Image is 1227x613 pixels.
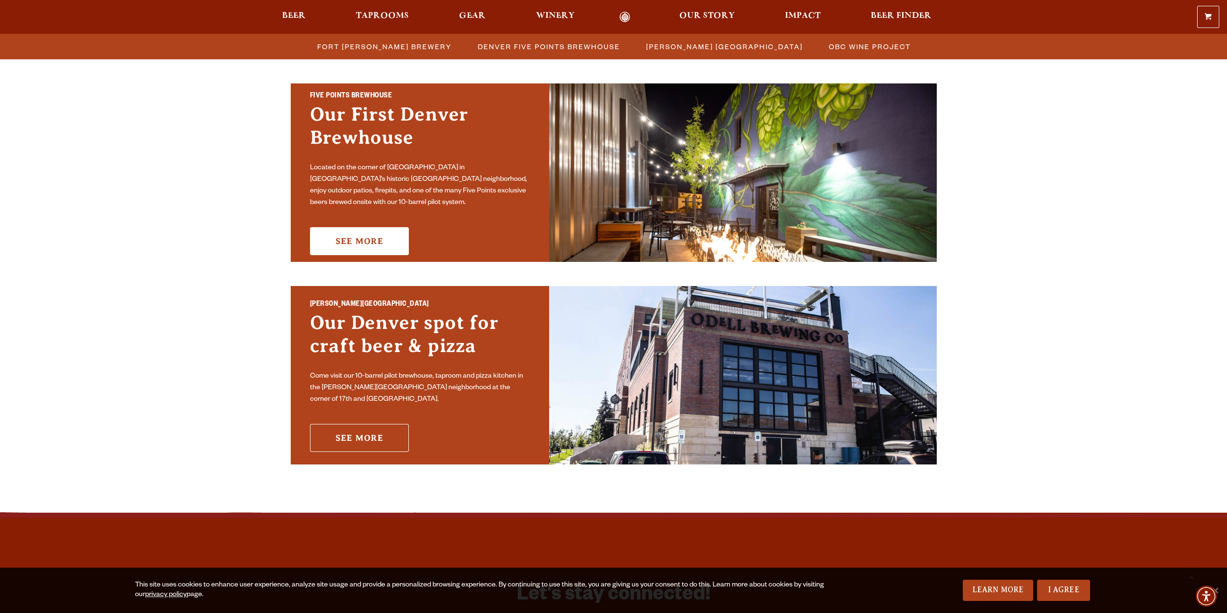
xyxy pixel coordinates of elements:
a: Scroll to top [1179,565,1203,589]
a: Odell Home [607,12,643,23]
img: Sloan’s Lake Brewhouse' [549,286,937,464]
span: Impact [785,12,821,20]
a: Beer [276,12,312,23]
a: Learn More [963,580,1034,601]
a: privacy policy [145,591,187,599]
a: Gear [453,12,492,23]
img: Promo Card Aria Label' [549,83,937,262]
h2: [PERSON_NAME][GEOGRAPHIC_DATA] [310,299,530,311]
a: Our Story [673,12,741,23]
a: [PERSON_NAME] [GEOGRAPHIC_DATA] [640,40,808,54]
span: Winery [536,12,575,20]
span: Fort [PERSON_NAME] Brewery [317,40,452,54]
a: Denver Five Points Brewhouse [472,40,625,54]
a: I Agree [1037,580,1090,601]
a: Taprooms [350,12,415,23]
span: OBC Wine Project [829,40,911,54]
a: See More [310,227,409,255]
a: OBC Wine Project [823,40,916,54]
a: Impact [779,12,827,23]
a: Beer Finder [864,12,938,23]
h3: Our Denver spot for craft beer & pizza [310,311,530,367]
a: See More [310,424,409,452]
span: Denver Five Points Brewhouse [478,40,620,54]
div: This site uses cookies to enhance user experience, analyze site usage and provide a personalized ... [135,581,842,600]
span: Beer [282,12,306,20]
h3: Our First Denver Brewhouse [310,103,530,159]
span: Beer Finder [871,12,931,20]
span: Our Story [679,12,735,20]
p: Come visit our 10-barrel pilot brewhouse, taproom and pizza kitchen in the [PERSON_NAME][GEOGRAPH... [310,371,530,406]
a: Winery [530,12,581,23]
div: Accessibility Menu [1196,586,1217,607]
h2: Five Points Brewhouse [310,90,530,103]
a: Fort [PERSON_NAME] Brewery [311,40,457,54]
span: Gear [459,12,485,20]
span: Taprooms [356,12,409,20]
p: Located on the corner of [GEOGRAPHIC_DATA] in [GEOGRAPHIC_DATA]’s historic [GEOGRAPHIC_DATA] neig... [310,163,530,209]
span: [PERSON_NAME] [GEOGRAPHIC_DATA] [646,40,803,54]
